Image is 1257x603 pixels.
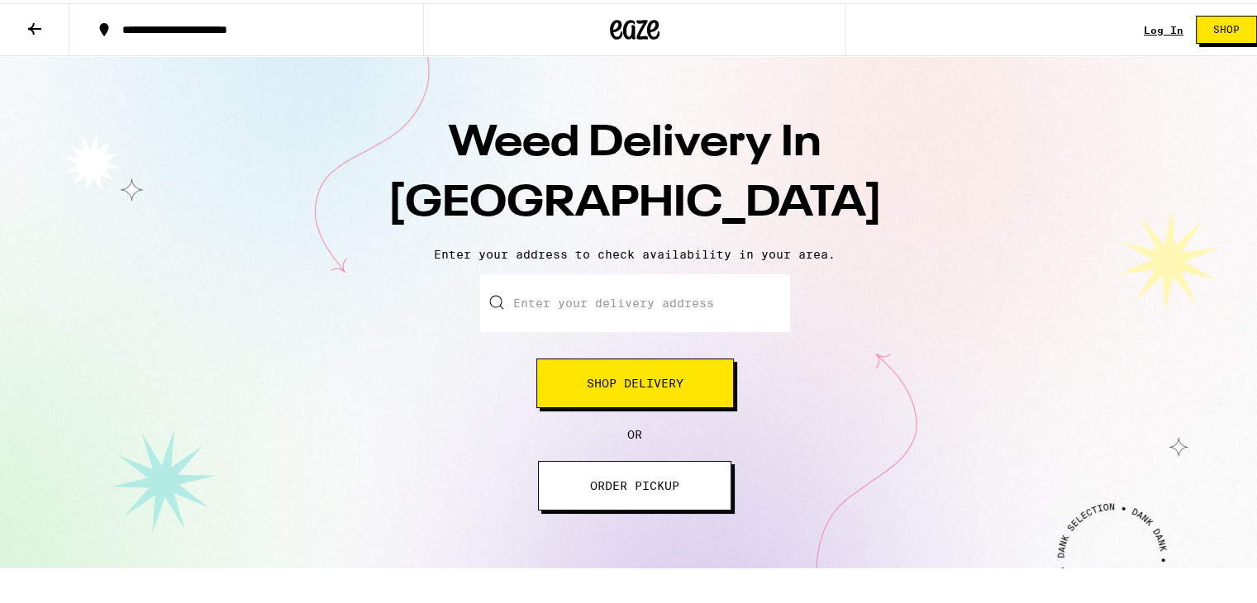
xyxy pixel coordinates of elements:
[1144,21,1183,32] a: Log In
[536,355,734,405] button: Shop Delivery
[590,477,679,488] span: ORDER PICKUP
[1196,12,1257,40] button: Shop
[587,374,683,386] span: Shop Delivery
[345,111,924,231] h1: Weed Delivery In
[538,458,731,507] button: ORDER PICKUP
[627,425,642,438] span: OR
[388,179,883,222] span: [GEOGRAPHIC_DATA]
[17,245,1253,258] p: Enter your address to check availability in your area.
[1213,21,1240,31] span: Shop
[10,12,119,25] span: Hi. Need any help?
[480,271,790,329] input: Enter your delivery address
